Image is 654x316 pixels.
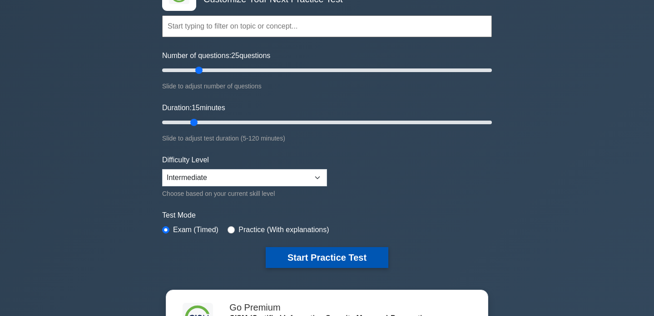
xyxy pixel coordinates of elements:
[162,50,270,61] label: Number of questions: questions
[162,188,327,199] div: Choose based on your current skill level
[162,102,225,113] label: Duration: minutes
[162,15,492,37] input: Start typing to filter on topic or concept...
[162,155,209,165] label: Difficulty Level
[266,247,388,268] button: Start Practice Test
[231,52,239,59] span: 25
[162,210,492,221] label: Test Mode
[162,133,492,144] div: Slide to adjust test duration (5-120 minutes)
[192,104,200,112] span: 15
[162,81,492,92] div: Slide to adjust number of questions
[173,224,218,235] label: Exam (Timed)
[238,224,329,235] label: Practice (With explanations)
